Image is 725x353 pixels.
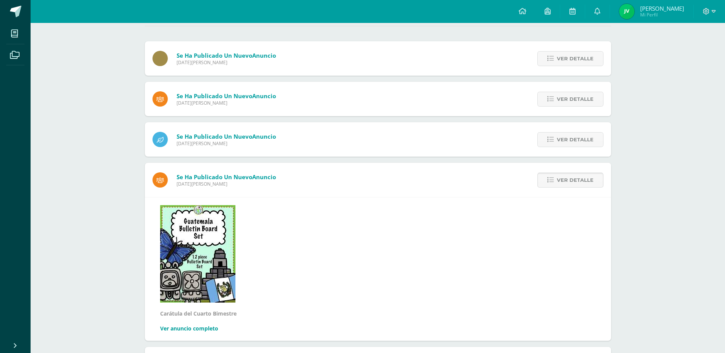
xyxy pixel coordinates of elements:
span: Se ha publicado un nuevo [177,133,276,140]
span: [DATE][PERSON_NAME] [177,140,276,147]
span: [DATE][PERSON_NAME] [177,59,276,66]
a: Ver anuncio completo [160,325,218,332]
span: Ver detalle [557,92,594,106]
img: 81f31c591e87a8d23e0eb5d554c52c59.png [619,4,634,19]
span: [DATE][PERSON_NAME] [177,181,276,187]
img: Guatemala Bulletin Board Set of 12 Culture and Mayan Culture [160,205,235,303]
strong: Carátula del Cuarto Bimestre [160,310,237,317]
span: Anuncio [252,133,276,140]
span: [PERSON_NAME] [640,5,684,12]
span: Anuncio [252,92,276,100]
span: Se ha publicado un nuevo [177,173,276,181]
span: Se ha publicado un nuevo [177,52,276,59]
span: Ver detalle [557,52,594,66]
span: Anuncio [252,173,276,181]
span: [DATE][PERSON_NAME] [177,100,276,106]
span: Ver detalle [557,133,594,147]
span: Ver detalle [557,173,594,187]
span: Se ha publicado un nuevo [177,92,276,100]
span: Mi Perfil [640,11,684,18]
span: Anuncio [252,52,276,59]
